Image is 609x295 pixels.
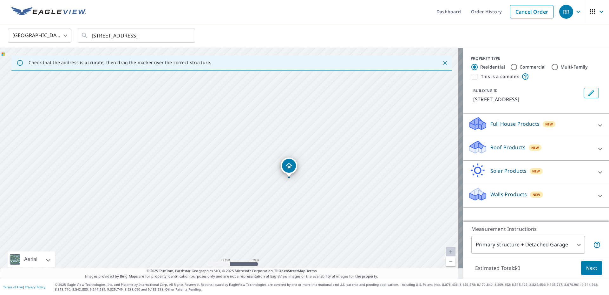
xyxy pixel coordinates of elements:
span: © 2025 TomTom, Earthstar Geographics SIO, © 2025 Microsoft Corporation, © [147,268,317,274]
p: © 2025 Eagle View Technologies, Inc. and Pictometry International Corp. All Rights Reserved. Repo... [55,282,606,292]
div: Full House ProductsNew [468,116,604,134]
a: OpenStreetMap [278,268,305,273]
span: Your report will include the primary structure and a detached garage if one exists. [593,241,601,249]
input: Search by address or latitude-longitude [92,27,182,44]
label: This is a complex [481,73,519,80]
div: PROPERTY TYPE [471,56,601,61]
button: Edit building 1 [584,88,599,98]
p: Roof Products [490,144,526,151]
a: Cancel Order [510,5,553,18]
p: | [3,285,45,289]
span: New [545,122,553,127]
div: Aerial [22,251,39,267]
p: [STREET_ADDRESS] [473,96,581,103]
div: RR [559,5,573,19]
div: Primary Structure + Detached Garage [471,236,585,254]
img: EV Logo [11,7,86,17]
span: Next [586,264,597,272]
a: Terms of Use [3,285,23,289]
label: Commercial [520,64,546,70]
span: New [533,192,540,197]
label: Multi-Family [560,64,588,70]
button: Next [581,261,602,275]
div: Dropped pin, building 1, Residential property, 158 Main St Delhi, NY 13753 [281,158,297,177]
span: New [532,169,540,174]
p: Measurement Instructions [471,225,601,233]
a: Current Level 20, Zoom In Disabled [446,247,455,257]
p: Check that the address is accurate, then drag the marker over the correct structure. [29,60,211,65]
label: Residential [480,64,505,70]
div: Solar ProductsNew [468,163,604,181]
p: Walls Products [490,191,527,198]
span: New [531,145,539,150]
button: Close [441,59,449,67]
div: [GEOGRAPHIC_DATA] [8,27,71,44]
div: Roof ProductsNew [468,140,604,158]
p: Solar Products [490,167,527,175]
div: Aerial [8,251,55,267]
p: BUILDING ID [473,88,498,93]
div: Walls ProductsNew [468,187,604,205]
a: Privacy Policy [25,285,45,289]
p: Full House Products [490,120,540,128]
a: Terms [306,268,317,273]
a: Current Level 20, Zoom Out [446,257,455,266]
p: Estimated Total: $0 [470,261,525,275]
